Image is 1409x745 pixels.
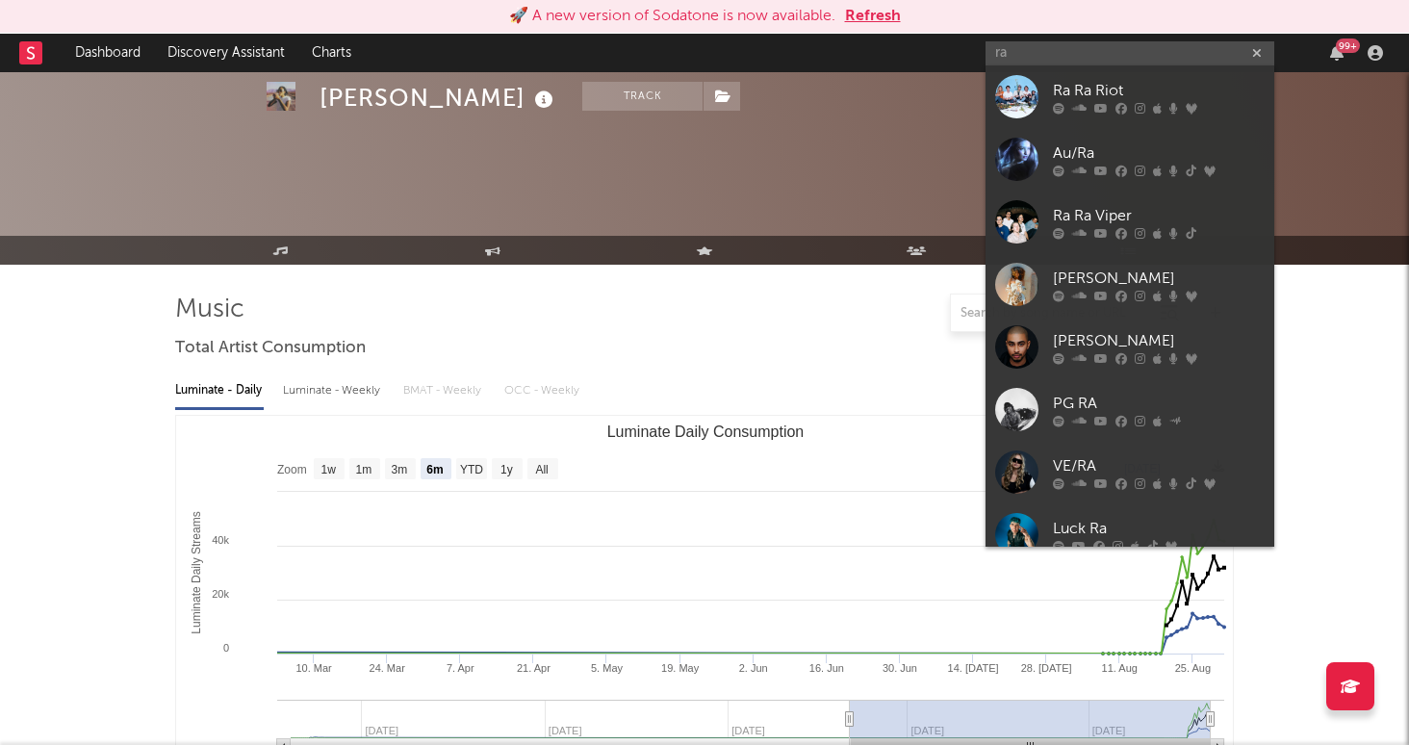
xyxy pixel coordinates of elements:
[1053,518,1265,541] div: Luck Ra
[321,463,337,476] text: 1w
[1175,662,1211,674] text: 25. Aug
[591,662,624,674] text: 5. May
[212,534,229,546] text: 40k
[500,463,513,476] text: 1y
[356,463,372,476] text: 1m
[190,511,203,633] text: Luminate Daily Streams
[986,316,1274,378] a: [PERSON_NAME]
[447,662,474,674] text: 7. Apr
[986,41,1274,65] input: Search for artists
[986,503,1274,566] a: Luck Ra
[809,662,844,674] text: 16. Jun
[175,374,264,407] div: Luminate - Daily
[1053,80,1265,103] div: Ra Ra Riot
[283,374,384,407] div: Luminate - Weekly
[986,378,1274,441] a: PG RA
[582,82,703,111] button: Track
[277,463,307,476] text: Zoom
[1053,393,1265,416] div: PG RA
[883,662,917,674] text: 30. Jun
[212,588,229,600] text: 20k
[320,82,558,114] div: [PERSON_NAME]
[1053,330,1265,353] div: [PERSON_NAME]
[298,34,365,72] a: Charts
[426,463,443,476] text: 6m
[951,306,1154,321] input: Search by song name or URL
[1336,39,1360,53] div: 99 +
[535,463,548,476] text: All
[370,662,406,674] text: 24. Mar
[295,662,332,674] text: 10. Mar
[948,662,999,674] text: 14. [DATE]
[223,642,229,654] text: 0
[1330,45,1344,61] button: 99+
[845,5,901,28] button: Refresh
[460,463,483,476] text: YTD
[1053,205,1265,228] div: Ra Ra Viper
[661,662,700,674] text: 19. May
[1053,455,1265,478] div: VE/RA
[607,424,805,440] text: Luminate Daily Consumption
[986,128,1274,191] a: Au/Ra
[392,463,408,476] text: 3m
[739,662,768,674] text: 2. Jun
[175,337,366,360] span: Total Artist Consumption
[986,191,1274,253] a: Ra Ra Viper
[1053,142,1265,166] div: Au/Ra
[1053,268,1265,291] div: [PERSON_NAME]
[986,253,1274,316] a: [PERSON_NAME]
[62,34,154,72] a: Dashboard
[986,441,1274,503] a: VE/RA
[1102,662,1138,674] text: 11. Aug
[517,662,551,674] text: 21. Apr
[1021,662,1072,674] text: 28. [DATE]
[509,5,835,28] div: 🚀 A new version of Sodatone is now available.
[154,34,298,72] a: Discovery Assistant
[986,65,1274,128] a: Ra Ra Riot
